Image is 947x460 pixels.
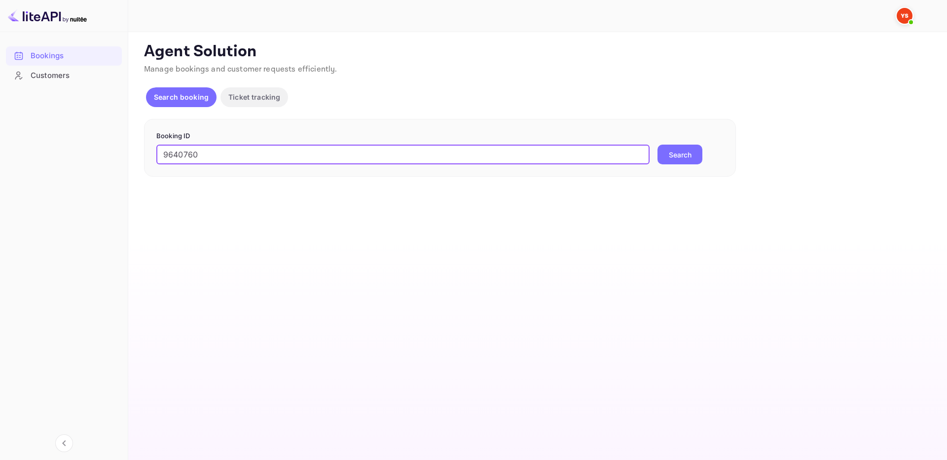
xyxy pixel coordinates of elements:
button: Search [657,145,702,164]
a: Bookings [6,46,122,65]
div: Bookings [6,46,122,66]
img: Yandex Support [897,8,912,24]
div: Customers [6,66,122,85]
button: Collapse navigation [55,434,73,452]
img: LiteAPI logo [8,8,87,24]
span: Manage bookings and customer requests efficiently. [144,64,337,75]
p: Agent Solution [144,42,929,62]
input: Enter Booking ID (e.g., 63782194) [156,145,650,164]
p: Ticket tracking [228,92,280,102]
div: Customers [31,70,117,81]
p: Booking ID [156,131,724,141]
div: Bookings [31,50,117,62]
a: Customers [6,66,122,84]
p: Search booking [154,92,209,102]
